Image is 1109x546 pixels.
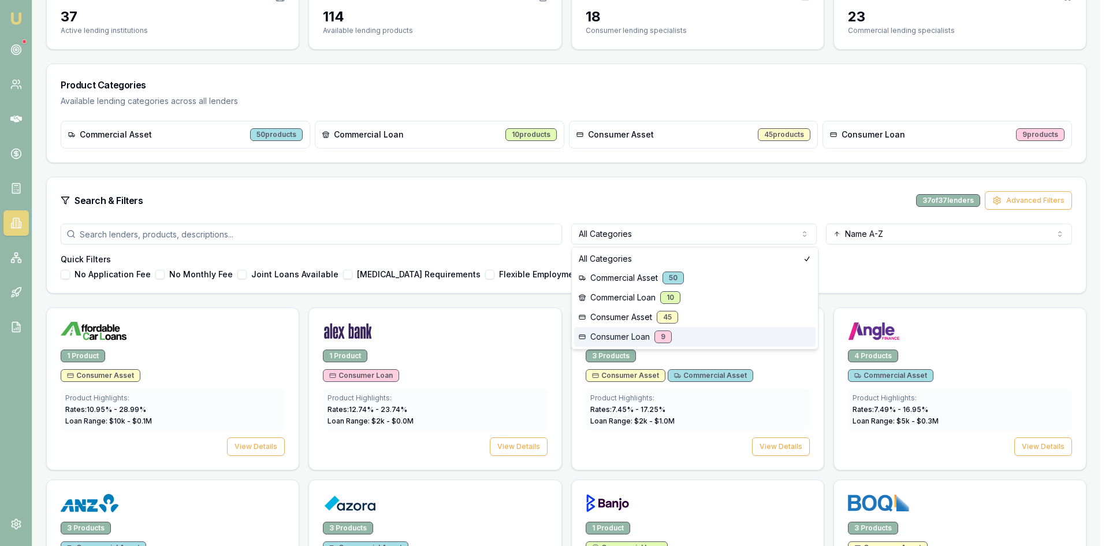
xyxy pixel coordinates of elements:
[590,272,658,284] span: Commercial Asset
[590,292,656,303] span: Commercial Loan
[654,330,672,343] div: 9
[590,311,652,323] span: Consumer Asset
[663,272,684,284] div: 50
[657,311,678,324] div: 45
[590,331,650,343] span: Consumer Loan
[660,291,680,304] div: 10
[579,253,632,265] span: All Categories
